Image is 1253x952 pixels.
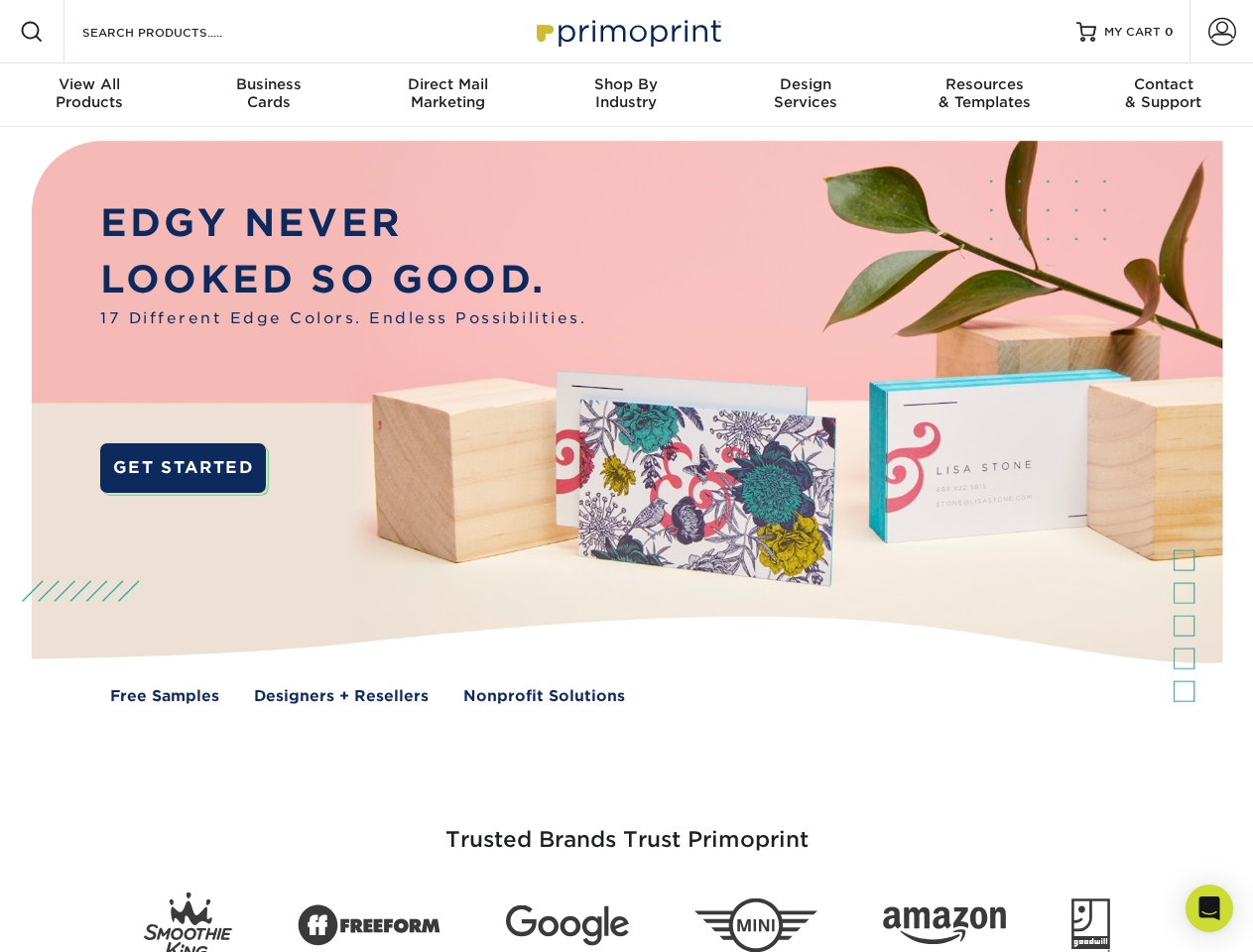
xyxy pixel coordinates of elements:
a: Free Samples [110,685,219,708]
a: Designers + Resellers [254,685,429,708]
span: Direct Mail [358,75,537,93]
img: Amazon [883,907,1006,945]
span: Shop By [537,75,715,93]
a: Contact& Support [1074,63,1253,127]
div: Services [716,75,895,111]
div: & Templates [895,75,1073,111]
iframe: Google Customer Reviews [5,892,169,945]
p: EDGY NEVER [100,195,586,252]
a: Nonprofit Solutions [463,685,625,708]
img: Primoprint [528,10,726,53]
input: SEARCH PRODUCTS..... [80,20,274,44]
a: Shop ByIndustry [537,63,715,127]
a: Direct MailMarketing [358,63,537,127]
div: Open Intercom Messenger [1186,885,1233,932]
img: Google [506,905,629,946]
div: Marketing [358,75,537,111]
h3: Trusted Brands Trust Primoprint [47,779,1207,877]
a: Resources& Templates [895,63,1073,127]
span: Contact [1074,75,1253,93]
p: LOOKED SO GOOD. [100,252,586,308]
div: Cards [179,75,357,111]
div: & Support [1074,75,1253,111]
span: Resources [895,75,1073,93]
div: Industry [537,75,715,111]
a: GET STARTED [100,443,266,493]
a: DesignServices [716,63,895,127]
img: Goodwill [1071,898,1110,952]
span: 0 [1165,25,1174,39]
span: Business [179,75,357,93]
span: 17 Different Edge Colors. Endless Possibilities. [100,307,586,330]
span: Design [716,75,895,93]
a: BusinessCards [179,63,357,127]
span: MY CART [1104,24,1161,41]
